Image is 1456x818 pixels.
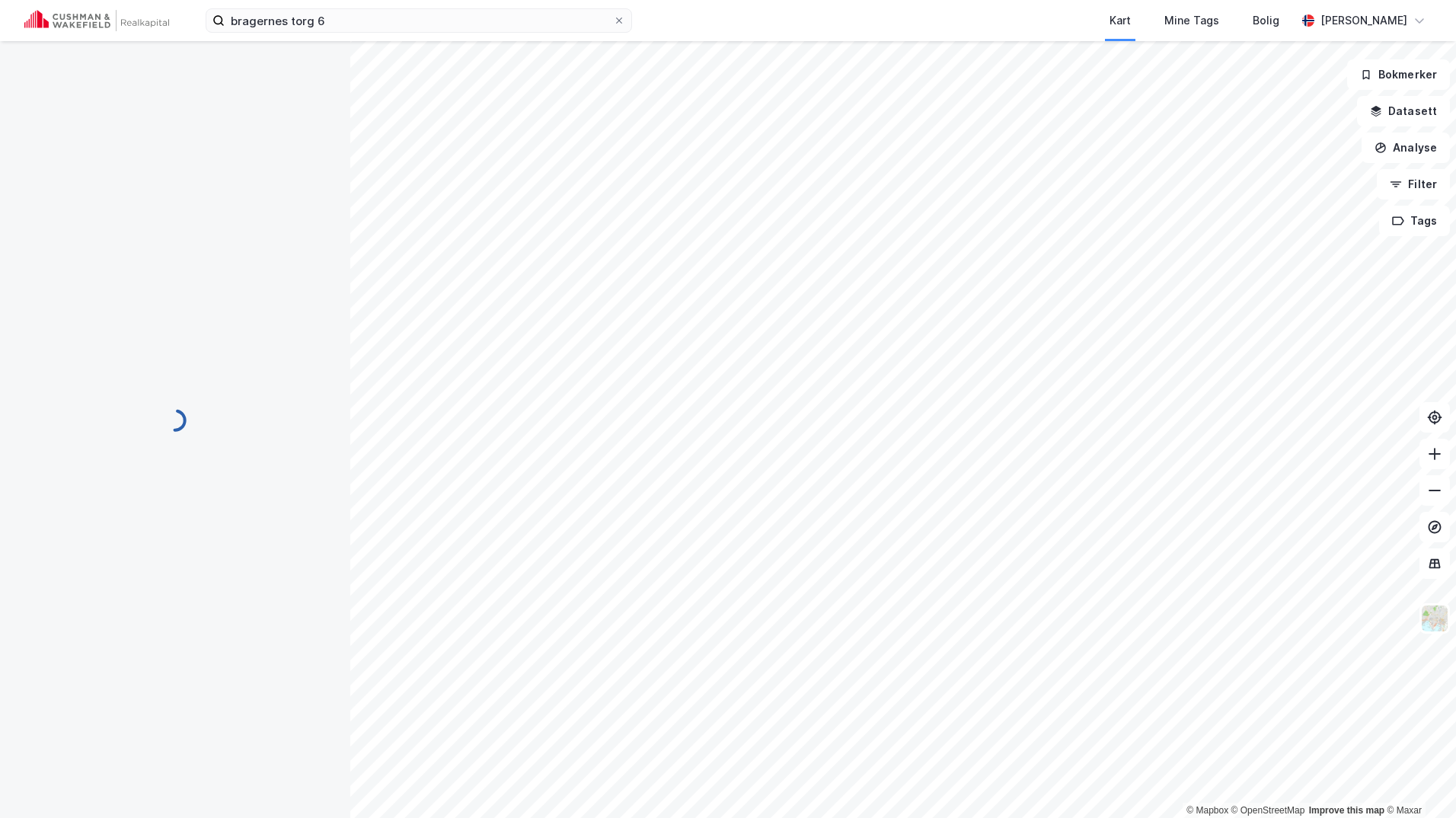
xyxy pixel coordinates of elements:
[1420,604,1449,633] img: Z
[1379,206,1450,236] button: Tags
[1380,745,1456,818] div: Kontrollprogram for chat
[225,9,613,32] input: Søk på adresse, matrikkel, gårdeiere, leietakere eller personer
[1357,96,1450,126] button: Datasett
[163,408,187,433] img: spinner.a6d8c91a73a9ac5275cf975e30b51cfb.svg
[1377,169,1450,200] button: Filter
[1164,11,1219,30] div: Mine Tags
[1309,805,1384,816] a: Improve this map
[1253,11,1279,30] div: Bolig
[1110,11,1131,30] div: Kart
[1380,745,1456,818] iframe: Chat Widget
[1186,805,1228,816] a: Mapbox
[1231,805,1305,816] a: OpenStreetMap
[1320,11,1407,30] div: [PERSON_NAME]
[1347,59,1450,90] button: Bokmerker
[1362,133,1450,163] button: Analyse
[24,10,169,31] img: cushman-wakefield-realkapital-logo.202ea83816669bd177139c58696a8fa1.svg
